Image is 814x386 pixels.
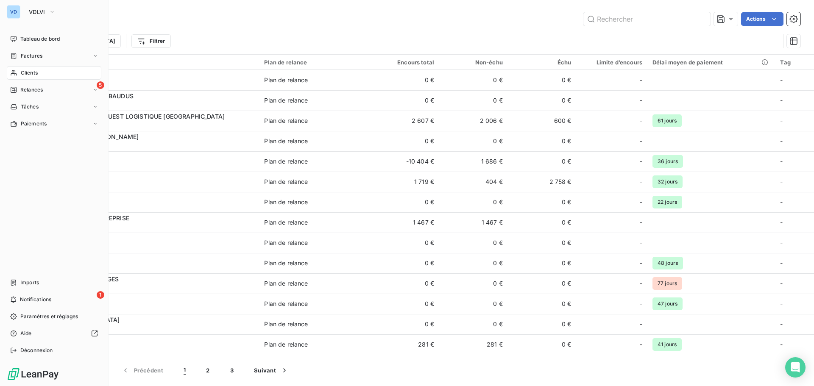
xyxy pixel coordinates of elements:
[508,294,577,314] td: 0 €
[7,310,101,323] a: Paramètres et réglages
[264,218,308,227] div: Plan de relance
[439,70,508,90] td: 0 €
[59,113,225,120] span: AD PL CENTRE OUEST LOGISTIQUE [GEOGRAPHIC_DATA]
[780,59,809,66] div: Tag
[21,120,47,128] span: Paiements
[508,172,577,192] td: 2 758 €
[640,137,642,145] span: -
[508,111,577,131] td: 600 €
[640,76,642,84] span: -
[371,111,439,131] td: 2 607 €
[640,198,642,206] span: -
[97,81,104,89] span: 5
[583,12,711,26] input: Rechercher
[640,178,642,186] span: -
[652,257,683,269] span: 48 jours
[652,59,770,66] div: Délai moyen de paiement
[640,96,642,105] span: -
[508,70,577,90] td: 0 €
[652,155,683,168] span: 36 jours
[7,5,20,19] div: VD
[780,280,783,287] span: -
[640,218,642,227] span: -
[439,172,508,192] td: 404 €
[20,86,43,94] span: Relances
[439,314,508,334] td: 0 €
[7,367,59,381] img: Logo LeanPay
[780,198,783,205] span: -
[508,273,577,294] td: 0 €
[640,239,642,247] span: -
[264,178,308,186] div: Plan de relance
[7,327,101,340] a: Aide
[20,347,53,354] span: Déconnexion
[59,121,254,129] span: 145463
[21,52,42,60] span: Factures
[652,114,682,127] span: 61 jours
[7,117,101,131] a: Paiements
[376,59,434,66] div: Encours total
[20,296,51,303] span: Notifications
[439,111,508,131] td: 2 006 €
[184,366,186,375] span: 1
[7,83,101,97] a: 5Relances
[264,239,308,247] div: Plan de relance
[780,76,783,83] span: -
[264,76,308,84] div: Plan de relance
[785,357,806,378] div: Open Intercom Messenger
[371,131,439,151] td: 0 €
[264,198,308,206] div: Plan de relance
[59,283,254,292] span: 215023
[371,151,439,172] td: -10 404 €
[59,100,254,109] span: 704
[371,314,439,334] td: 0 €
[508,192,577,212] td: 0 €
[513,59,571,66] div: Échu
[439,212,508,233] td: 1 467 €
[20,279,39,286] span: Imports
[508,212,577,233] td: 0 €
[439,334,508,355] td: 281 €
[131,34,170,48] button: Filtrer
[7,276,101,289] a: Imports
[780,219,783,226] span: -
[20,35,60,43] span: Tableau de bord
[264,96,308,105] div: Plan de relance
[111,361,173,379] button: Précédent
[780,341,783,348] span: -
[508,151,577,172] td: 0 €
[59,344,254,353] span: 1150
[371,172,439,192] td: 1 719 €
[59,324,254,333] span: 215015
[508,233,577,253] td: 0 €
[196,361,220,379] button: 2
[439,294,508,314] td: 0 €
[652,277,682,290] span: 77 jours
[97,291,104,299] span: 1
[582,59,642,66] div: Limite d’encours
[508,131,577,151] td: 0 €
[7,100,101,114] a: Tâches
[59,222,254,231] span: 210419
[780,137,783,144] span: -
[640,300,642,308] span: -
[780,239,783,246] span: -
[59,141,254,150] span: 211652
[640,320,642,328] span: -
[444,59,503,66] div: Non-échu
[20,313,78,320] span: Paramètres et réglages
[780,97,783,104] span: -
[264,59,365,66] div: Plan de relance
[652,175,683,188] span: 32 jours
[439,192,508,212] td: 0 €
[780,320,783,328] span: -
[7,32,101,46] a: Tableau de bord
[371,294,439,314] td: 0 €
[780,178,783,185] span: -
[7,49,101,63] a: Factures
[640,340,642,349] span: -
[371,192,439,212] td: 0 €
[439,273,508,294] td: 0 €
[264,117,308,125] div: Plan de relance
[59,263,254,272] span: 215030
